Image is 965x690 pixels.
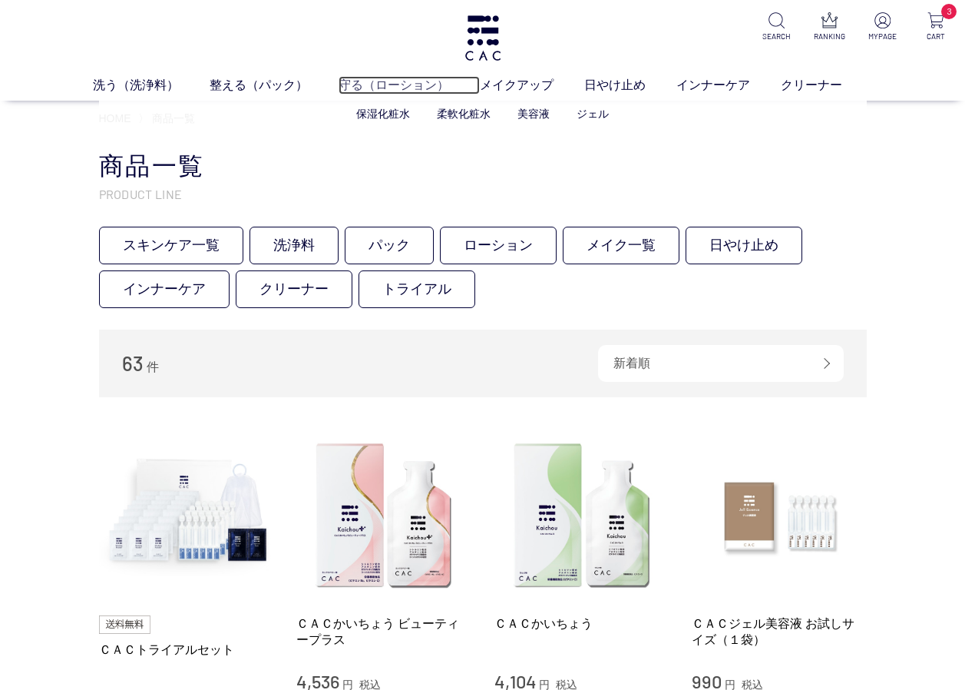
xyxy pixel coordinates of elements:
p: CART [919,31,953,42]
a: ＣＡＣかいちょう ビューティープラス [296,615,471,649]
p: SEARCH [760,31,794,42]
a: SEARCH [760,12,794,42]
a: インナーケア [99,270,230,308]
span: 3 [941,4,957,19]
a: クリーナー [236,270,352,308]
p: PRODUCT LINE [99,186,867,202]
a: メイクアップ [480,76,584,95]
a: ローション [440,227,557,264]
span: 63 [122,351,144,375]
a: 洗浄料 [250,227,339,264]
a: トライアル [359,270,475,308]
img: ＣＡＣかいちょう [494,428,669,603]
a: ＣＡＣジェル美容液 お試しサイズ（１袋） [692,615,867,649]
a: クリーナー [781,76,873,95]
a: インナーケア [676,76,781,95]
a: パック [345,227,434,264]
a: MYPAGE [866,12,900,42]
a: 保湿化粧水 [356,108,410,120]
a: 守る（ローション） [339,76,480,95]
div: 新着順 [598,345,844,382]
a: ＣＡＣかいちょう [494,615,669,632]
span: 件 [147,360,159,373]
a: ＣＡＣトライアルセット [99,642,274,658]
a: メイク一覧 [563,227,679,264]
a: RANKING [813,12,847,42]
a: ジェル [577,108,609,120]
a: 日やけ止め [584,76,676,95]
img: ＣＡＣかいちょう ビューティープラス [296,428,471,603]
p: MYPAGE [866,31,900,42]
img: ＣＡＣジェル美容液 お試しサイズ（１袋） [692,428,867,603]
a: 3 CART [919,12,953,42]
h1: 商品一覧 [99,150,867,183]
a: スキンケア一覧 [99,227,243,264]
img: ＣＡＣトライアルセット [99,428,274,603]
img: 送料無料 [99,615,151,634]
a: 整える（パック） [210,76,339,95]
a: 美容液 [517,108,550,120]
a: 日やけ止め [686,227,802,264]
a: 洗う（洗浄料） [93,76,210,95]
p: RANKING [813,31,847,42]
img: logo [463,15,503,61]
a: 柔軟化粧水 [437,108,491,120]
